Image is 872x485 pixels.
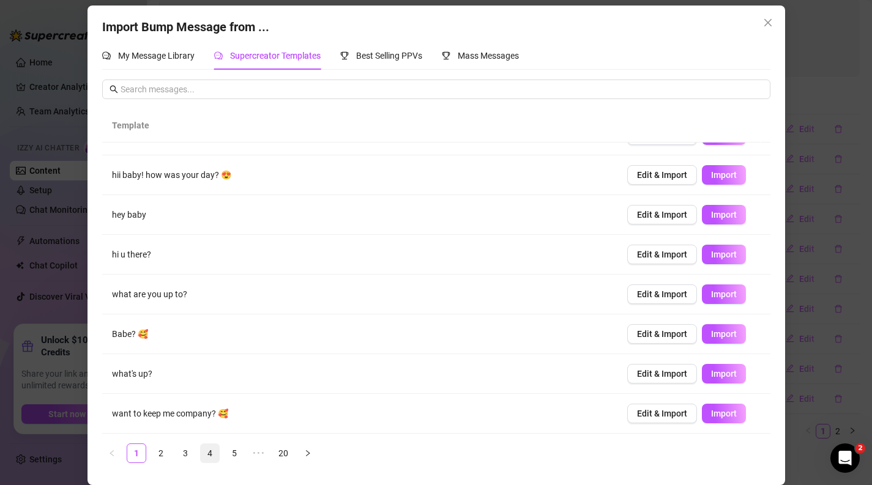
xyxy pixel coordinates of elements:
span: Edit & Import [637,170,687,180]
td: hi u there? [102,235,617,275]
a: 3 [176,444,195,462]
span: close [763,18,773,28]
button: Edit & Import [627,324,697,344]
button: Edit & Import [627,245,697,264]
span: search [110,85,118,94]
button: right [298,443,318,463]
button: Import [702,324,746,344]
button: Edit & Import [627,165,697,185]
span: Import Bump Message from ... [102,20,269,34]
span: Edit & Import [637,289,687,299]
li: 2 [151,443,171,463]
a: 20 [274,444,293,462]
span: Import [711,369,737,379]
td: Babe? 🥰 [102,314,617,354]
li: 4 [200,443,220,463]
th: Template [102,109,608,143]
a: 5 [225,444,244,462]
button: Close [758,13,778,32]
span: Supercreator Templates [230,51,321,61]
td: hey baby [102,195,617,235]
li: 20 [274,443,293,463]
span: comment [102,51,111,60]
td: hii baby! how was your day? 😍 [102,155,617,195]
span: Edit & Import [637,369,687,379]
button: Edit & Import [627,364,697,383]
span: ••• [249,443,269,463]
li: Previous Page [102,443,122,463]
a: 4 [201,444,219,462]
td: what's up? [102,354,617,394]
a: 1 [127,444,146,462]
li: 5 [225,443,244,463]
button: Import [702,205,746,224]
button: Import [702,245,746,264]
span: Import [711,170,737,180]
li: Next Page [298,443,318,463]
span: 2 [855,443,865,453]
span: Edit & Import [637,250,687,259]
li: 1 [127,443,146,463]
iframe: Intercom live chat [830,443,860,473]
td: what are you up to? [102,275,617,314]
button: Import [702,364,746,383]
span: Import [711,329,737,339]
span: My Message Library [118,51,195,61]
span: Close [758,18,778,28]
span: comment [214,51,223,60]
span: Best Selling PPVs [356,51,422,61]
span: Edit & Import [637,409,687,418]
span: Import [711,210,737,220]
span: left [108,450,116,457]
span: Import [711,250,737,259]
button: Import [702,284,746,304]
button: Import [702,404,746,423]
button: Edit & Import [627,404,697,423]
button: left [102,443,122,463]
button: Edit & Import [627,284,697,304]
span: trophy [442,51,450,60]
li: 3 [176,443,195,463]
button: Import [702,165,746,185]
td: want to keep me company? 🥰 [102,394,617,434]
span: Mass Messages [458,51,519,61]
button: Edit & Import [627,205,697,224]
span: Edit & Import [637,329,687,339]
span: Edit & Import [637,210,687,220]
span: Import [711,409,737,418]
span: right [304,450,311,457]
span: trophy [340,51,349,60]
a: 2 [152,444,170,462]
li: Next 5 Pages [249,443,269,463]
input: Search messages... [121,83,763,96]
span: Import [711,289,737,299]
